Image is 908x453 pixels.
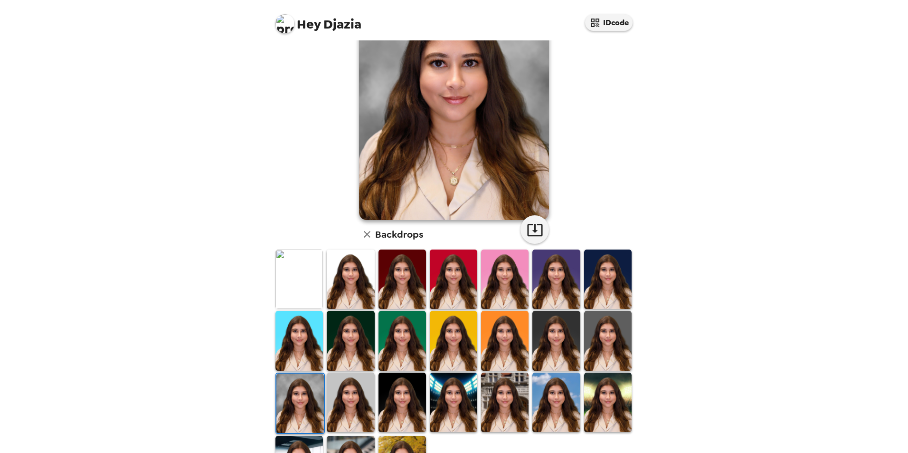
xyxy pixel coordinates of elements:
img: Original [275,250,323,309]
span: Hey [297,16,321,33]
span: Djazia [275,10,361,31]
img: profile pic [275,14,294,33]
h6: Backdrops [375,227,423,242]
button: IDcode [585,14,633,31]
